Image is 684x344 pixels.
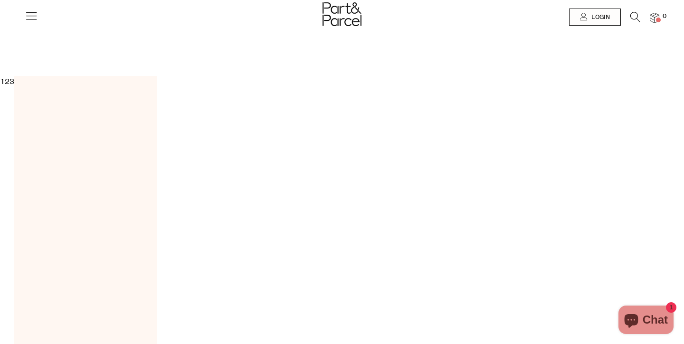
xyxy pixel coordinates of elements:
[650,13,659,23] a: 0
[323,2,361,26] img: Part&Parcel
[660,12,669,21] span: 0
[589,13,610,21] span: Login
[569,9,621,26] a: Login
[616,306,676,336] inbox-online-store-chat: Shopify online store chat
